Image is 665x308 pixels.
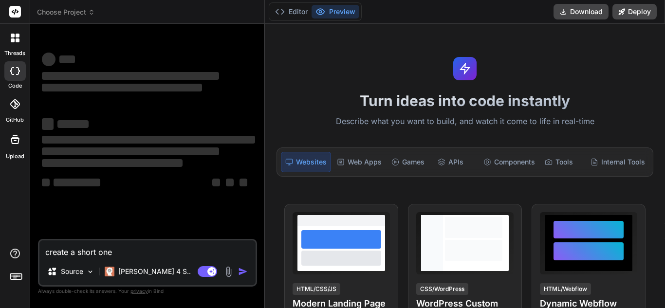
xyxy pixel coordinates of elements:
p: [PERSON_NAME] 4 S.. [118,267,191,276]
span: ‌ [54,179,100,186]
span: ‌ [42,179,50,186]
span: ‌ [240,179,247,186]
span: ‌ [42,147,219,155]
h1: Turn ideas into code instantly [271,92,659,109]
span: ‌ [42,159,183,167]
div: Games [388,152,431,172]
label: threads [4,49,25,57]
div: Components [480,152,539,172]
img: Pick Models [86,268,94,276]
span: ‌ [57,120,89,128]
img: icon [238,267,248,276]
textarea: create a short one [39,240,256,258]
p: Describe what you want to build, and watch it come to life in real-time [271,115,659,128]
div: Websites [281,152,331,172]
div: HTML/CSS/JS [293,283,340,295]
p: Source [61,267,83,276]
span: ‌ [42,53,55,66]
div: HTML/Webflow [540,283,591,295]
div: Tools [541,152,585,172]
div: APIs [434,152,478,172]
label: GitHub [6,116,24,124]
label: code [8,82,22,90]
span: ‌ [42,136,255,144]
button: Editor [271,5,312,18]
div: Web Apps [333,152,386,172]
button: Preview [312,5,359,18]
p: Always double-check its answers. Your in Bind [38,287,257,296]
img: Claude 4 Sonnet [105,267,114,276]
button: Download [554,4,609,19]
span: privacy [130,288,148,294]
span: ‌ [42,118,54,130]
label: Upload [6,152,24,161]
span: Choose Project [37,7,95,17]
span: ‌ [226,179,234,186]
span: ‌ [42,72,219,80]
span: ‌ [42,84,202,91]
span: ‌ [212,179,220,186]
span: ‌ [59,55,75,63]
div: CSS/WordPress [416,283,468,295]
div: Internal Tools [587,152,649,172]
button: Deploy [612,4,657,19]
img: attachment [223,266,234,277]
